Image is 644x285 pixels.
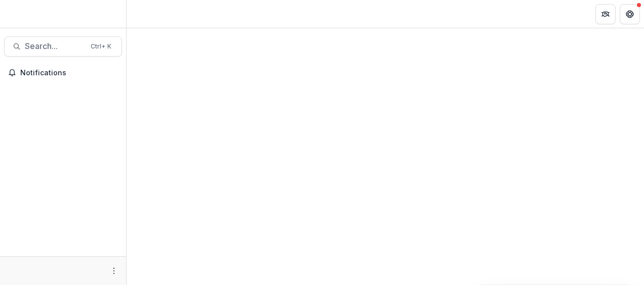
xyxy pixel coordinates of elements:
[4,65,122,81] button: Notifications
[25,41,85,51] span: Search...
[20,69,118,77] span: Notifications
[89,41,113,52] div: Ctrl + K
[108,265,120,277] button: More
[4,36,122,57] button: Search...
[131,7,174,21] nav: breadcrumb
[620,4,640,24] button: Get Help
[595,4,616,24] button: Partners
